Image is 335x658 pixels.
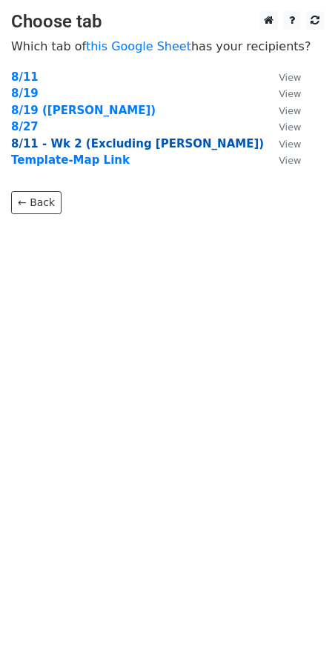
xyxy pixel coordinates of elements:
a: 8/11 - Wk 2 (Excluding [PERSON_NAME]) [11,137,264,150]
a: 8/11 [11,70,39,84]
a: 8/19 [11,87,39,100]
small: View [279,72,301,83]
small: View [279,155,301,166]
a: ← Back [11,191,62,214]
a: View [264,70,301,84]
small: View [279,88,301,99]
a: View [264,120,301,133]
a: View [264,87,301,100]
small: View [279,139,301,150]
p: Which tab of has your recipients? [11,39,324,54]
small: View [279,105,301,116]
h3: Choose tab [11,11,324,33]
a: View [264,137,301,150]
a: 8/27 [11,120,39,133]
iframe: Chat Widget [261,587,335,658]
a: Template-Map Link [11,153,130,167]
a: this Google Sheet [86,39,191,53]
a: View [264,104,301,117]
a: View [264,153,301,167]
small: View [279,122,301,133]
a: 8/19 ([PERSON_NAME]) [11,104,156,117]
